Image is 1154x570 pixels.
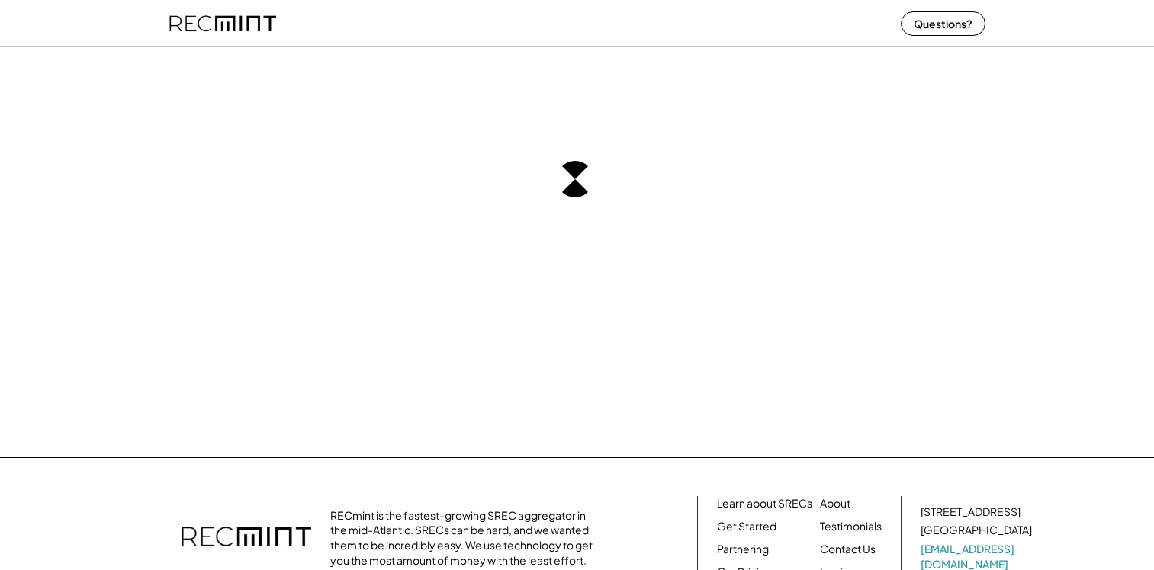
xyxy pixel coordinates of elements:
div: RECmint is the fastest-growing SREC aggregator in the mid-Atlantic. SRECs can be hard, and we wan... [330,508,601,568]
img: recmint-logotype%403x.png [182,511,311,565]
button: Questions? [901,11,985,36]
a: Get Started [717,519,776,534]
a: Learn about SRECs [717,496,812,511]
div: [GEOGRAPHIC_DATA] [921,523,1032,538]
img: recmint-logotype%403x%20%281%29.jpeg [169,3,276,43]
div: [STREET_ADDRESS] [921,504,1021,520]
a: Partnering [717,542,769,557]
a: About [820,496,850,511]
a: Testimonials [820,519,882,534]
a: Contact Us [820,542,876,557]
